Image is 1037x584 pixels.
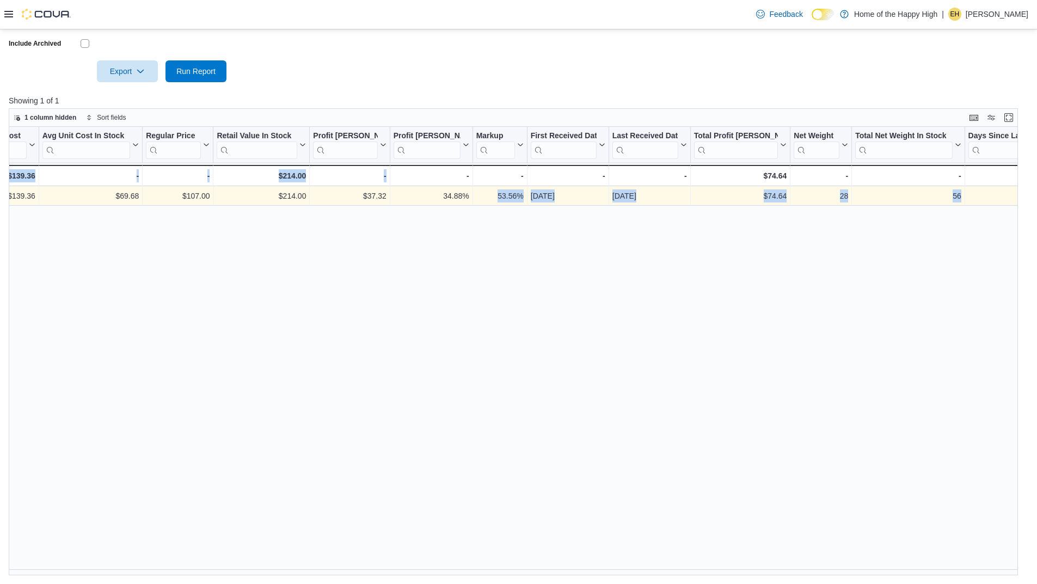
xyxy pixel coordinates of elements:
span: Sort fields [97,113,126,122]
div: 34.88% [394,189,469,202]
div: Profit [PERSON_NAME] ($) [313,131,377,141]
button: Total Net Weight In Stock [855,131,961,158]
div: Last Received Date [612,131,678,158]
div: - [794,169,848,182]
span: EH [950,8,960,21]
div: Retail Value In Stock [217,131,297,141]
div: - [531,169,605,182]
div: - [146,169,210,182]
div: - [476,169,524,182]
div: Profit Margin (%) [394,131,461,158]
div: 53.56% [476,189,524,202]
div: Net Weight [794,131,839,141]
p: | [942,8,944,21]
div: - [855,169,961,182]
div: $69.68 [42,189,139,202]
div: - [313,169,386,182]
div: [DATE] [531,189,605,202]
div: 56 [855,189,961,202]
button: Keyboard shortcuts [967,111,980,124]
span: Feedback [769,9,802,20]
div: $74.64 [694,169,787,182]
span: Export [103,60,151,82]
button: First Received Date [531,131,605,158]
div: Profit Margin ($) [313,131,377,158]
button: Regular Price [146,131,210,158]
div: Retail Value In Stock [217,131,297,158]
div: $74.64 [694,189,787,202]
span: Dark Mode [812,20,812,21]
p: Home of the Happy High [854,8,937,21]
div: First Received Date [531,131,597,141]
div: Regular Price [146,131,201,158]
button: Markup [476,131,524,158]
div: Elyse Henderson [948,8,961,21]
div: Avg Unit Cost In Stock [42,131,130,141]
div: $107.00 [146,189,210,202]
div: [DATE] [612,189,687,202]
div: Net Weight [794,131,839,158]
p: [PERSON_NAME] [966,8,1028,21]
button: Enter fullscreen [1002,111,1015,124]
span: Run Report [176,66,216,77]
div: Total Net Weight In Stock [855,131,952,141]
div: $37.32 [313,189,386,202]
span: 1 column hidden [24,113,76,122]
button: 1 column hidden [9,111,81,124]
div: - [612,169,687,182]
div: Markup [476,131,515,158]
button: Total Profit [PERSON_NAME] ($) [694,131,787,158]
img: Cova [22,9,71,20]
div: Regular Price [146,131,201,141]
button: Net Weight [794,131,848,158]
div: 28 [794,189,848,202]
button: Profit [PERSON_NAME] (%) [394,131,469,158]
div: - [42,169,139,182]
div: First Received Date [531,131,597,158]
button: Sort fields [82,111,130,124]
div: Profit [PERSON_NAME] (%) [394,131,461,141]
input: Dark Mode [812,9,834,20]
div: Total Profit [PERSON_NAME] ($) [694,131,778,141]
button: Display options [985,111,998,124]
p: Showing 1 of 1 [9,95,1028,106]
button: Retail Value In Stock [217,131,306,158]
label: Include Archived [9,39,61,48]
div: Last Received Date [612,131,678,141]
div: Total Net Weight In Stock [855,131,952,158]
div: $214.00 [217,169,306,182]
div: Markup [476,131,515,141]
div: Avg Unit Cost In Stock [42,131,130,158]
div: - [394,169,469,182]
button: Profit [PERSON_NAME] ($) [313,131,386,158]
div: Total Profit Margin ($) [694,131,778,158]
button: Last Received Date [612,131,687,158]
button: Avg Unit Cost In Stock [42,131,139,158]
button: Export [97,60,158,82]
button: Run Report [165,60,226,82]
a: Feedback [752,3,807,25]
div: $214.00 [217,189,306,202]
